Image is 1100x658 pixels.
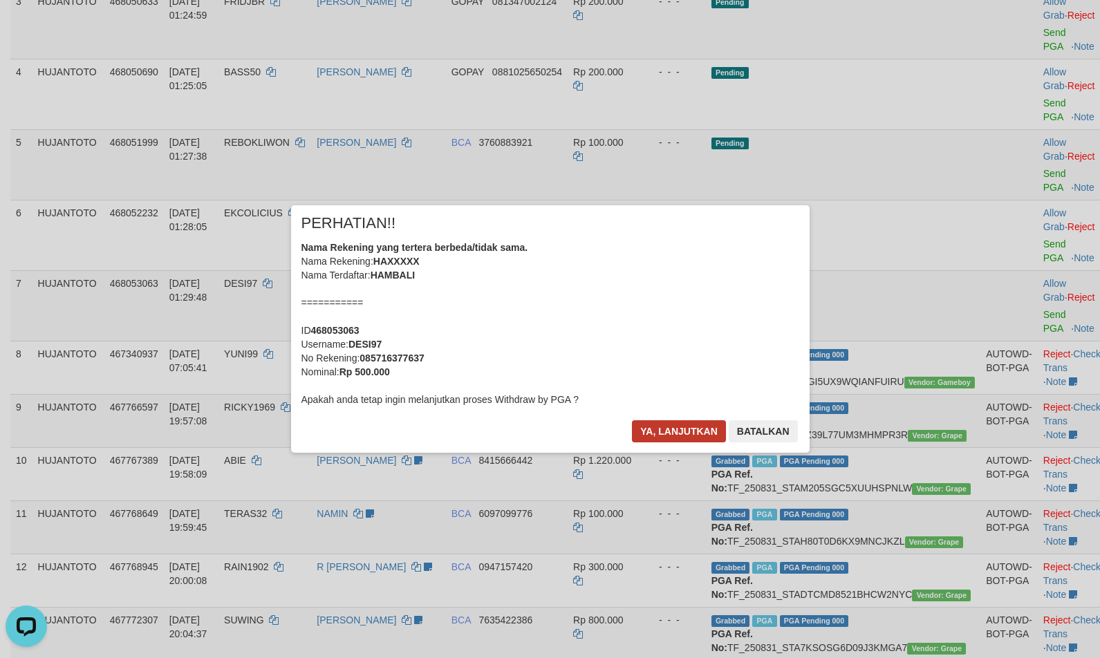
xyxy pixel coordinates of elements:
[339,366,390,377] b: Rp 500.000
[301,242,528,253] b: Nama Rekening yang tertera berbeda/tidak sama.
[729,420,798,442] button: Batalkan
[311,325,360,336] b: 468053063
[348,339,382,350] b: DESI97
[371,270,416,281] b: HAMBALI
[373,256,420,267] b: HAXXXXX
[301,216,396,230] span: PERHATIAN!!
[301,241,799,406] div: Nama Rekening: Nama Terdaftar: =========== ID Username: No Rekening: Nominal: Apakah anda tetap i...
[6,6,47,47] button: Open LiveChat chat widget
[360,352,424,364] b: 085716377637
[632,420,726,442] button: Ya, lanjutkan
